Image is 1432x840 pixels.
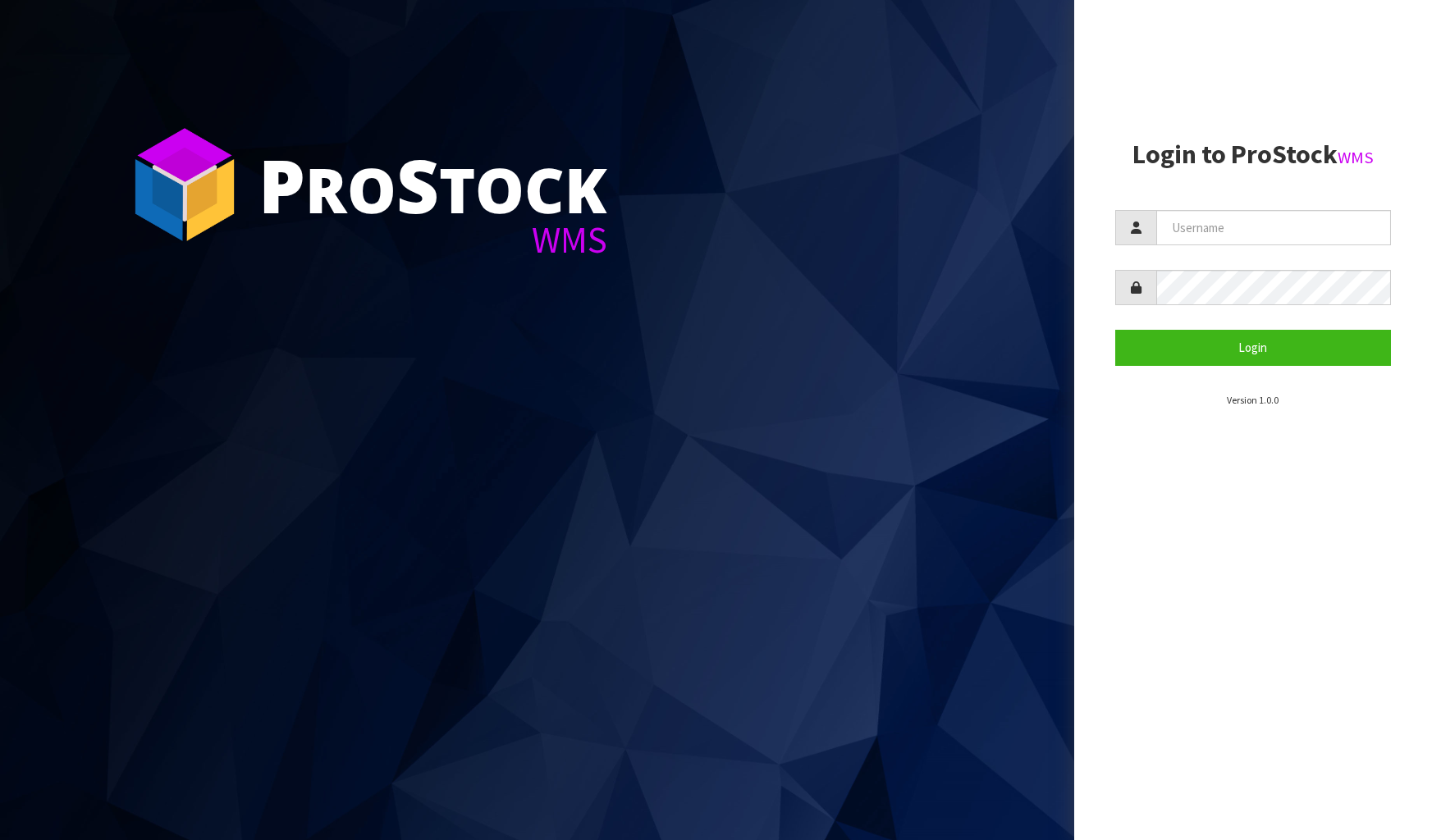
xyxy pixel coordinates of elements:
[396,135,439,235] span: S
[1115,330,1391,365] button: Login
[123,123,246,246] img: ProStock Cube
[258,135,305,235] span: P
[258,221,607,258] div: WMS
[258,148,607,221] div: ro tock
[1156,210,1391,245] input: Username
[1227,394,1279,406] small: Version 1.0.0
[1115,140,1391,169] h2: Login to ProStock
[1338,147,1374,168] small: WMS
